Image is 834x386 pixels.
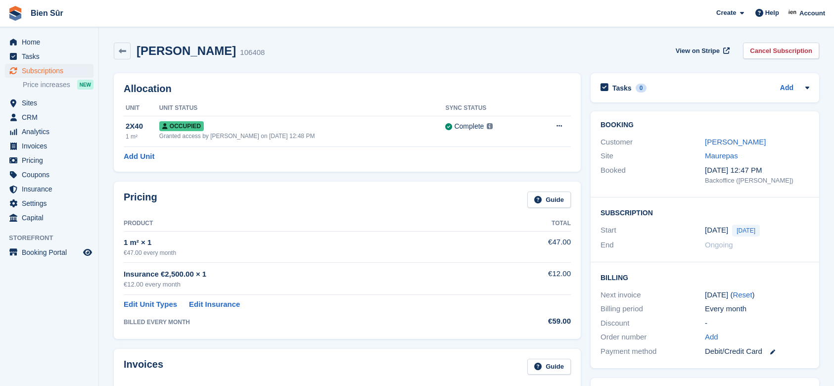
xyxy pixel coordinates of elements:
[22,168,81,182] span: Coupons
[705,303,809,315] div: Every month
[5,64,93,78] a: menu
[705,225,728,236] time: 2025-09-03 23:00:00 UTC
[799,8,825,18] span: Account
[601,303,705,315] div: Billing period
[5,125,93,139] a: menu
[601,289,705,301] div: Next invoice
[601,121,809,129] h2: Booking
[124,192,157,208] h2: Pricing
[5,153,93,167] a: menu
[743,43,819,59] a: Cancel Subscription
[124,280,498,289] div: €12.00 every month
[5,168,93,182] a: menu
[601,150,705,162] div: Site
[676,46,720,56] span: View on Stripe
[22,35,81,49] span: Home
[22,96,81,110] span: Sites
[124,248,498,257] div: €47.00 every month
[22,110,81,124] span: CRM
[601,207,809,217] h2: Subscription
[126,132,159,141] div: 1 m²
[22,49,81,63] span: Tasks
[732,225,760,237] span: [DATE]
[22,182,81,196] span: Insurance
[705,318,809,329] div: -
[5,245,93,259] a: menu
[601,137,705,148] div: Customer
[22,211,81,225] span: Capital
[705,165,809,176] div: [DATE] 12:47 PM
[124,83,571,95] h2: Allocation
[672,43,732,59] a: View on Stripe
[705,176,809,186] div: Backoffice ([PERSON_NAME])
[705,151,738,160] a: Maurepas
[498,263,571,295] td: €12.00
[5,35,93,49] a: menu
[705,289,809,301] div: [DATE] ( )
[612,84,632,93] h2: Tasks
[788,8,798,18] img: Asmaa Habri
[498,216,571,232] th: Total
[780,83,793,94] a: Add
[9,233,98,243] span: Storefront
[189,299,240,310] a: Edit Insurance
[159,100,446,116] th: Unit Status
[159,132,446,141] div: Granted access by [PERSON_NAME] on [DATE] 12:48 PM
[77,80,93,90] div: NEW
[601,318,705,329] div: Discount
[5,211,93,225] a: menu
[126,121,159,132] div: 2X40
[22,139,81,153] span: Invoices
[601,272,809,282] h2: Billing
[487,123,493,129] img: icon-info-grey-7440780725fd019a000dd9b08b2336e03edf1995a4989e88bcd33f0948082b44.svg
[5,139,93,153] a: menu
[22,196,81,210] span: Settings
[733,290,752,299] a: Reset
[124,100,159,116] th: Unit
[601,240,705,251] div: End
[137,44,236,57] h2: [PERSON_NAME]
[765,8,779,18] span: Help
[705,332,718,343] a: Add
[22,125,81,139] span: Analytics
[27,5,67,21] a: Bien Sûr
[124,318,498,327] div: BILLED EVERY MONTH
[8,6,23,21] img: stora-icon-8386f47178a22dfd0bd8f6a31ec36ba5ce8667c1dd55bd0f319d3a0aa187defe.svg
[445,100,532,116] th: Sync Status
[5,110,93,124] a: menu
[124,299,177,310] a: Edit Unit Types
[705,138,766,146] a: [PERSON_NAME]
[5,196,93,210] a: menu
[22,153,81,167] span: Pricing
[636,84,647,93] div: 0
[527,192,571,208] a: Guide
[124,237,498,248] div: 1 m² × 1
[498,231,571,262] td: €47.00
[716,8,736,18] span: Create
[5,96,93,110] a: menu
[601,165,705,186] div: Booked
[601,225,705,237] div: Start
[601,332,705,343] div: Order number
[5,49,93,63] a: menu
[601,346,705,357] div: Payment method
[124,216,498,232] th: Product
[705,241,733,249] span: Ongoing
[5,182,93,196] a: menu
[23,79,93,90] a: Price increases NEW
[498,316,571,327] div: €59.00
[527,359,571,375] a: Guide
[22,64,81,78] span: Subscriptions
[159,121,204,131] span: Occupied
[124,269,498,280] div: Insurance €2,500.00 × 1
[23,80,70,90] span: Price increases
[454,121,484,132] div: Complete
[82,246,93,258] a: Preview store
[124,151,154,162] a: Add Unit
[124,359,163,375] h2: Invoices
[705,346,809,357] div: Debit/Credit Card
[240,47,265,58] div: 106408
[22,245,81,259] span: Booking Portal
